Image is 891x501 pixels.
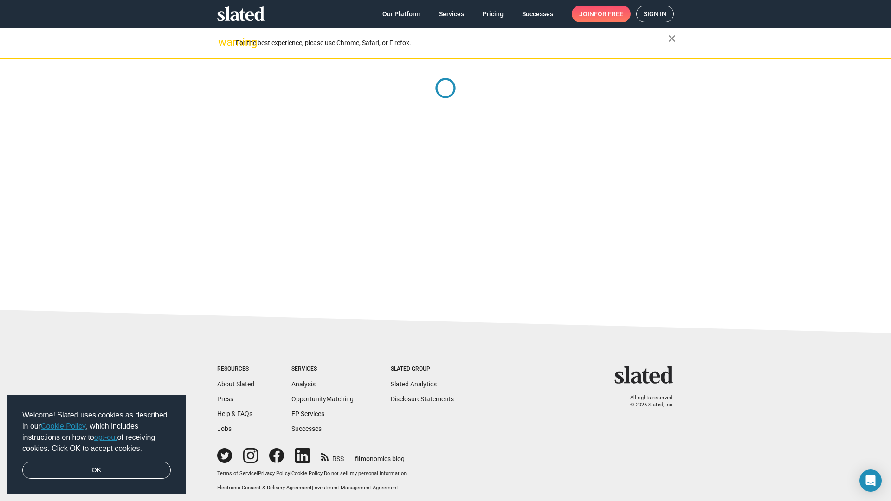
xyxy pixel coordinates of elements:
[217,366,254,373] div: Resources
[375,6,428,22] a: Our Platform
[620,395,674,408] p: All rights reserved. © 2025 Slated, Inc.
[644,6,666,22] span: Sign in
[594,6,623,22] span: for free
[321,449,344,463] a: RSS
[572,6,631,22] a: Joinfor free
[323,470,324,476] span: |
[22,462,171,479] a: dismiss cookie message
[257,470,258,476] span: |
[312,485,313,491] span: |
[217,395,233,403] a: Press
[355,455,366,462] span: film
[439,6,464,22] span: Services
[475,6,511,22] a: Pricing
[291,410,324,417] a: EP Services
[432,6,471,22] a: Services
[382,6,420,22] span: Our Platform
[218,37,229,48] mat-icon: warning
[217,485,312,491] a: Electronic Consent & Delivery Agreement
[483,6,504,22] span: Pricing
[291,380,316,388] a: Analysis
[291,395,354,403] a: OpportunityMatching
[291,425,322,432] a: Successes
[515,6,561,22] a: Successes
[859,469,882,492] div: Open Intercom Messenger
[291,366,354,373] div: Services
[7,395,186,494] div: cookieconsent
[291,470,323,476] a: Cookie Policy
[217,410,252,417] a: Help & FAQs
[324,470,407,477] button: Do not sell my personal information
[236,37,668,49] div: For the best experience, please use Chrome, Safari, or Firefox.
[217,380,254,388] a: About Slated
[522,6,553,22] span: Successes
[355,447,405,463] a: filmonomics blog
[22,410,171,454] span: Welcome! Slated uses cookies as described in our , which includes instructions on how to of recei...
[258,470,290,476] a: Privacy Policy
[391,395,454,403] a: DisclosureStatements
[217,425,232,432] a: Jobs
[636,6,674,22] a: Sign in
[41,422,86,430] a: Cookie Policy
[217,470,257,476] a: Terms of Service
[313,485,398,491] a: Investment Management Agreement
[94,433,117,441] a: opt-out
[391,380,437,388] a: Slated Analytics
[579,6,623,22] span: Join
[666,33,678,44] mat-icon: close
[290,470,291,476] span: |
[391,366,454,373] div: Slated Group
